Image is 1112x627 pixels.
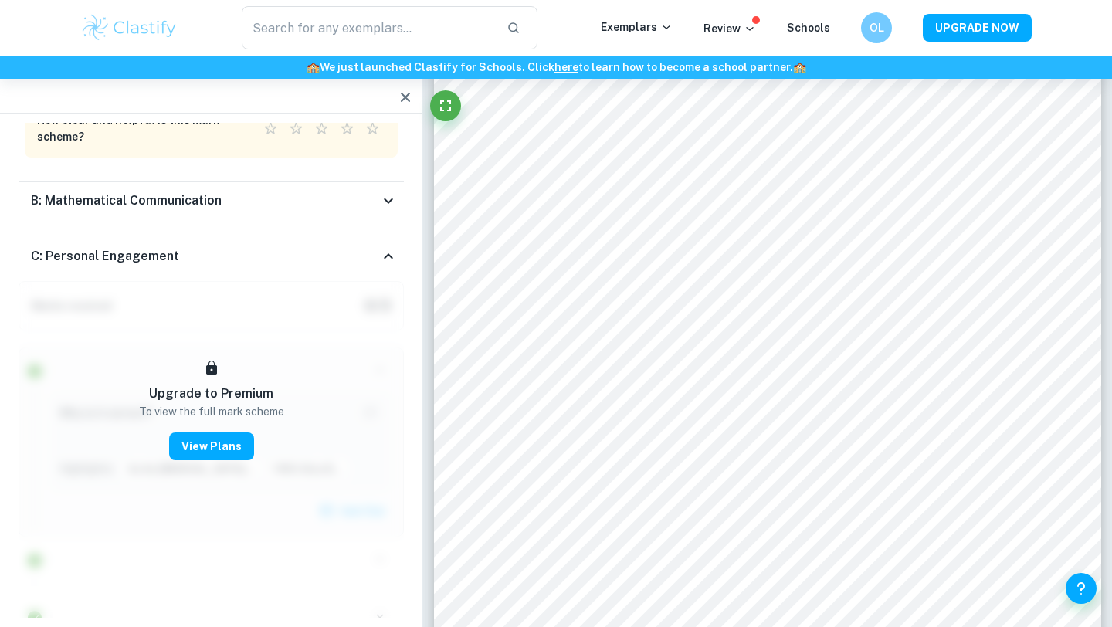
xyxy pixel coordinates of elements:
[19,182,404,219] div: B: Mathematical Communication
[1066,573,1097,604] button: Help and Feedback
[307,61,320,73] span: 🏫
[242,6,494,49] input: Search for any exemplars...
[601,19,673,36] p: Exemplars
[19,232,404,281] div: C: Personal Engagement
[31,247,179,266] h6: C: Personal Engagement
[861,12,892,43] button: OL
[868,19,886,36] h6: OL
[80,12,178,43] img: Clastify logo
[787,22,830,34] a: Schools
[554,61,578,73] a: here
[793,61,806,73] span: 🏫
[3,59,1109,76] h6: We just launched Clastify for Schools. Click to learn how to become a school partner.
[169,432,254,460] button: View Plans
[31,191,222,210] h6: B: Mathematical Communication
[139,403,284,420] p: To view the full mark scheme
[703,20,756,37] p: Review
[149,385,273,403] h6: Upgrade to Premium
[923,14,1032,42] button: UPGRADE NOW
[37,111,239,145] h6: How clear and helpful is this mark scheme?
[430,90,461,121] button: Fullscreen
